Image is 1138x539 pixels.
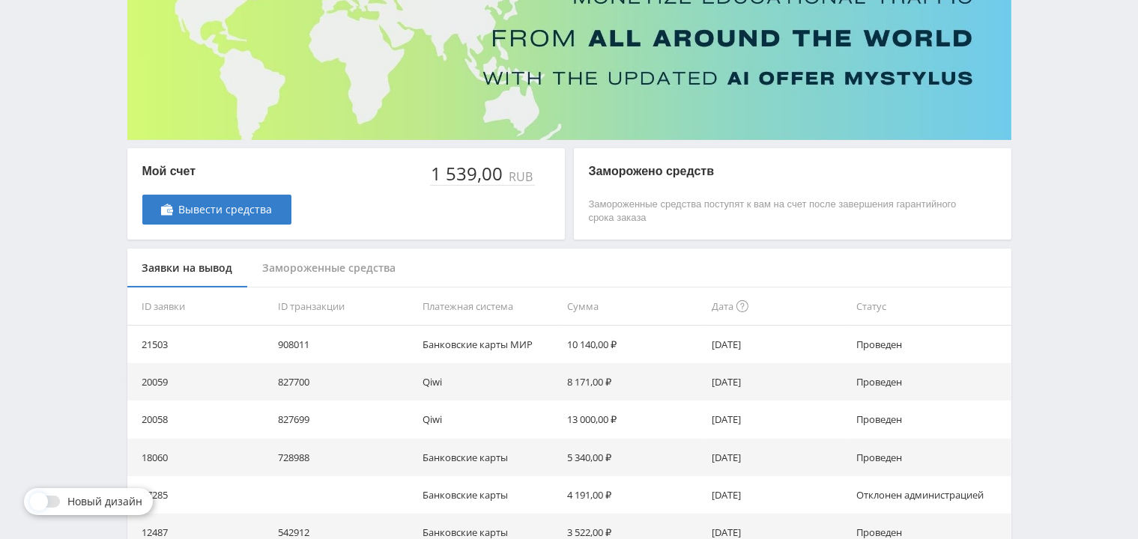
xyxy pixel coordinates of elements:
td: 21503 [127,326,272,363]
td: [DATE] [706,439,850,476]
a: Вывести средства [142,195,291,225]
td: Банковские карты [417,439,561,476]
td: 908011 [272,326,417,363]
td: 8 171,00 ₽ [561,363,706,401]
div: 1 539,00 [430,163,506,184]
div: Замороженные средства [248,249,411,288]
td: 10 140,00 ₽ [561,326,706,363]
td: 827699 [272,401,417,438]
td: 20059 [127,363,272,401]
td: 5 340,00 ₽ [561,439,706,476]
td: 827700 [272,363,417,401]
th: ID заявки [127,287,272,326]
th: Статус [850,287,1011,326]
td: [DATE] [706,401,850,438]
p: Мой счет [142,163,291,180]
p: Замороженные средства поступят к вам на счет после завершения гарантийного срока заказа [589,198,966,225]
p: Заморожено средств [589,163,966,180]
td: Отклонен администрацией [850,476,1011,514]
td: 17285 [127,476,272,514]
td: Проведен [850,326,1011,363]
td: Qiwi [417,401,561,438]
td: Проведен [850,439,1011,476]
th: ID транзакции [272,287,417,326]
th: Дата [706,287,850,326]
td: Банковские карты [417,476,561,514]
td: Проведен [850,363,1011,401]
td: [DATE] [706,326,850,363]
th: Сумма [561,287,706,326]
td: 4 191,00 ₽ [561,476,706,514]
td: 13 000,00 ₽ [561,401,706,438]
td: [DATE] [706,476,850,514]
td: [DATE] [706,363,850,401]
span: Новый дизайн [67,496,142,508]
td: 728988 [272,439,417,476]
td: 20058 [127,401,272,438]
td: Проведен [850,401,1011,438]
span: Вывести средства [179,204,273,216]
td: Банковские карты МИР [417,326,561,363]
th: Платежная система [417,287,561,326]
td: 18060 [127,439,272,476]
div: Заявки на вывод [127,249,248,288]
td: Qiwi [417,363,561,401]
div: RUB [506,170,535,183]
